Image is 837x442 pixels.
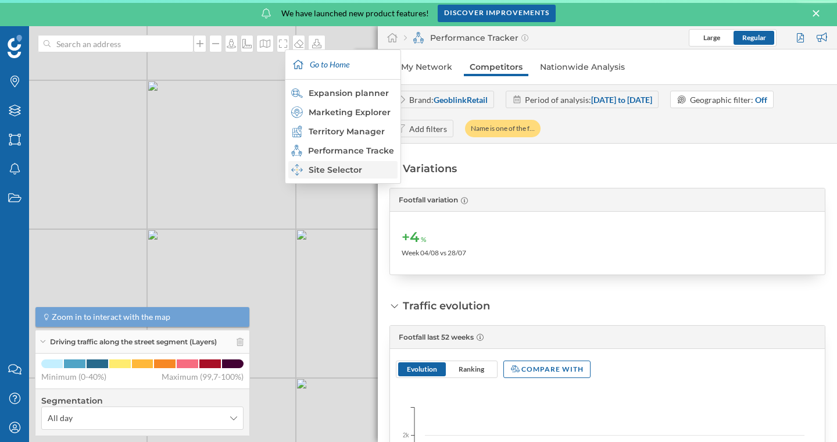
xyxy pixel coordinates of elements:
[48,412,73,424] span: All day
[403,298,490,313] div: Traffic evolution
[291,106,394,118] div: Marketing Explorer
[409,94,488,106] div: Brand:
[465,120,541,137] div: Name is one of the f…
[50,337,217,347] span: Driving traffic along the street segment (Layers)
[407,365,437,373] span: Evolution
[399,333,474,341] span: Footfall last 52 weeks
[399,195,458,205] span: Footfall variation
[291,106,303,118] img: explorer.svg
[525,94,652,106] div: Period of analysis:
[288,50,398,79] div: Go to Home
[591,95,652,105] strong: [DATE] to [DATE]
[291,87,394,99] div: Expansion planner
[291,87,303,99] img: search-areas.svg
[703,33,720,42] span: Large
[421,234,426,245] span: %
[742,33,766,42] span: Regular
[403,431,409,440] span: 2k
[291,126,303,137] img: territory-manager.svg
[281,8,429,19] span: We have launched new product features!
[162,371,244,383] span: Maximum (99,7-100%)
[291,145,302,156] img: monitoring-360.svg
[434,95,488,105] strong: GeoblinkRetail
[52,311,170,323] span: Zoom in to interact with the map
[291,164,303,176] img: dashboards-manager--hover.svg
[690,95,753,105] span: Geographic filter:
[402,228,419,247] span: +4
[41,395,244,407] h4: Segmentation
[464,58,528,76] a: Competitors
[755,94,767,106] div: Off
[291,126,394,137] div: Territory Manager
[534,58,631,76] a: Nationwide Analysis
[8,35,22,58] img: Geoblink Logo
[41,371,106,383] span: Minimum (0-40%)
[291,145,394,156] div: Performance Tracker
[291,164,394,176] div: Site Selector
[413,32,424,44] img: monitoring-360.svg
[23,8,80,19] span: Assistance
[459,365,484,373] span: Ranking
[402,248,466,257] span: Week 04/08 vs 28/07
[409,123,447,135] div: Add filters
[404,32,528,44] div: Performance Tracker
[403,161,457,176] div: Variations
[395,58,458,76] a: My Network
